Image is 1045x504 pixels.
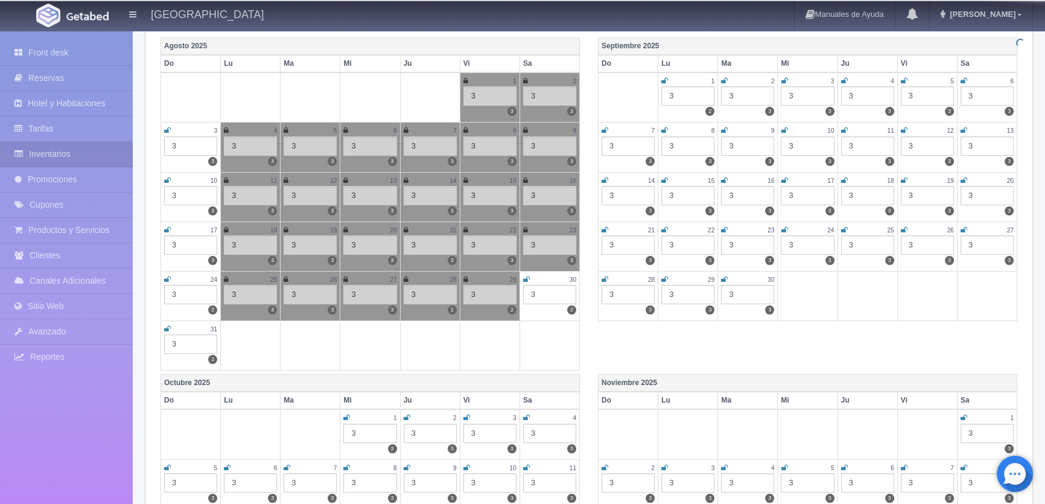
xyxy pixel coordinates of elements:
[765,256,774,265] label: 3
[507,494,516,503] label: 3
[340,55,400,72] th: Mi
[711,465,715,471] small: 3
[523,86,576,106] div: 3
[901,86,954,106] div: 3
[658,55,718,72] th: Lu
[268,256,277,265] label: 3
[268,206,277,215] label: 3
[945,157,954,166] label: 3
[221,55,281,72] th: Lu
[510,465,516,471] small: 10
[651,127,655,134] small: 7
[837,55,897,72] th: Ju
[841,473,894,493] div: 3
[961,424,1014,443] div: 3
[887,177,894,184] small: 18
[400,55,460,72] th: Ju
[523,186,576,205] div: 3
[330,276,337,283] small: 26
[950,78,954,85] small: 5
[1010,415,1014,421] small: 1
[208,256,217,265] label: 3
[646,494,655,503] label: 3
[1005,107,1014,116] label: 3
[164,136,217,156] div: 3
[705,157,714,166] label: 3
[708,177,714,184] small: 15
[567,256,576,265] label: 3
[463,86,516,106] div: 3
[781,186,834,205] div: 3
[404,424,457,443] div: 3
[945,494,954,503] label: 3
[599,37,1017,55] th: Septiembre 2025
[771,78,775,85] small: 2
[567,157,576,166] label: 3
[328,494,337,503] label: 3
[343,186,396,205] div: 3
[961,136,1014,156] div: 3
[885,157,894,166] label: 3
[781,86,834,106] div: 3
[390,177,396,184] small: 13
[463,424,516,443] div: 3
[334,465,337,471] small: 7
[885,206,894,215] label: 3
[449,276,456,283] small: 28
[390,227,396,234] small: 20
[599,375,1017,392] th: Noviembre 2025
[507,157,516,166] label: 3
[448,206,457,215] label: 3
[519,55,579,72] th: Sa
[705,305,714,314] label: 3
[841,136,894,156] div: 3
[651,465,655,471] small: 2
[208,355,217,364] label: 2
[393,127,397,134] small: 6
[947,177,954,184] small: 19
[507,206,516,215] label: 3
[711,127,715,134] small: 8
[448,444,457,453] label: 3
[885,256,894,265] label: 3
[211,276,217,283] small: 24
[721,285,774,304] div: 3
[36,4,60,27] img: Getabed
[268,305,277,314] label: 3
[507,305,516,314] label: 2
[721,235,774,255] div: 3
[658,392,718,409] th: Lu
[771,465,775,471] small: 4
[831,78,834,85] small: 3
[281,55,340,72] th: Ma
[827,177,834,184] small: 17
[573,127,576,134] small: 9
[164,186,217,205] div: 3
[404,136,457,156] div: 3
[961,86,1014,106] div: 3
[765,494,774,503] label: 3
[449,227,456,234] small: 21
[161,37,580,55] th: Agosto 2025
[570,177,576,184] small: 16
[274,127,278,134] small: 4
[961,186,1014,205] div: 3
[388,157,397,166] label: 3
[510,276,516,283] small: 29
[781,473,834,493] div: 3
[765,305,774,314] label: 3
[602,235,655,255] div: 3
[453,415,457,421] small: 2
[151,6,264,21] h4: [GEOGRAPHIC_DATA]
[507,444,516,453] label: 3
[945,107,954,116] label: 3
[891,465,894,471] small: 6
[901,186,954,205] div: 3
[961,473,1014,493] div: 3
[66,11,109,21] img: Getabed
[708,227,714,234] small: 22
[523,473,576,493] div: 3
[767,276,774,283] small: 30
[463,235,516,255] div: 3
[573,78,576,85] small: 2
